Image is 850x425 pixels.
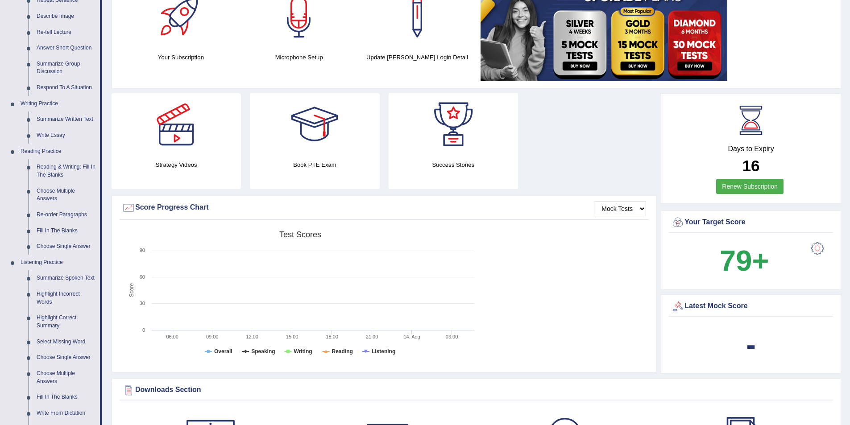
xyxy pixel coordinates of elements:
[122,201,646,215] div: Score Progress Chart
[363,53,472,62] h4: Update [PERSON_NAME] Login Detail
[33,40,100,56] a: Answer Short Question
[33,128,100,144] a: Write Essay
[33,207,100,223] a: Re-order Paragraphs
[129,283,135,297] tspan: Score
[214,348,232,355] tspan: Overall
[250,160,379,169] h4: Book PTE Exam
[142,327,145,333] text: 0
[279,230,321,239] tspan: Test scores
[33,183,100,207] a: Choose Multiple Answers
[112,160,241,169] h4: Strategy Videos
[716,179,784,194] a: Renew Subscription
[245,53,354,62] h4: Microphone Setup
[372,348,395,355] tspan: Listening
[33,286,100,310] a: Highlight Incorrect Words
[246,334,258,339] text: 12:00
[33,223,100,239] a: Fill In The Blanks
[33,111,100,128] a: Summarize Written Text
[671,216,831,229] div: Your Target Score
[33,310,100,334] a: Highlight Correct Summary
[720,244,769,277] b: 79+
[33,389,100,405] a: Fill In The Blanks
[122,384,831,397] div: Downloads Section
[671,145,831,153] h4: Days to Expiry
[286,334,299,339] text: 15:00
[403,334,420,339] tspan: 14. Aug
[166,334,178,339] text: 06:00
[140,248,145,253] text: 90
[366,334,378,339] text: 21:00
[294,348,312,355] tspan: Writing
[33,405,100,421] a: Write From Dictation
[17,144,100,160] a: Reading Practice
[742,157,760,174] b: 16
[17,255,100,271] a: Listening Practice
[671,300,831,313] div: Latest Mock Score
[140,301,145,306] text: 30
[251,348,275,355] tspan: Speaking
[126,53,236,62] h4: Your Subscription
[33,159,100,183] a: Reading & Writing: Fill In The Blanks
[33,366,100,389] a: Choose Multiple Answers
[33,239,100,255] a: Choose Single Answer
[33,270,100,286] a: Summarize Spoken Text
[446,334,458,339] text: 03:00
[140,274,145,280] text: 60
[332,348,353,355] tspan: Reading
[389,160,518,169] h4: Success Stories
[17,96,100,112] a: Writing Practice
[33,80,100,96] a: Respond To A Situation
[33,350,100,366] a: Choose Single Answer
[33,8,100,25] a: Describe Image
[206,334,219,339] text: 09:00
[746,328,756,361] b: -
[33,334,100,350] a: Select Missing Word
[33,25,100,41] a: Re-tell Lecture
[33,56,100,80] a: Summarize Group Discussion
[326,334,338,339] text: 18:00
